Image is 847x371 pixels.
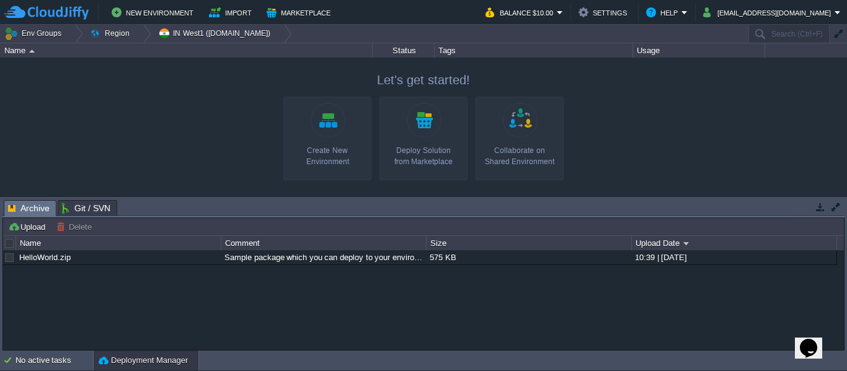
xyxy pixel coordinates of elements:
div: Create New Environment [287,145,368,167]
div: Upload Date [632,236,836,250]
div: Name [17,236,221,250]
a: HelloWorld.zip [19,253,71,262]
button: Delete [56,221,95,232]
a: Deploy Solutionfrom Marketplace [379,97,468,180]
a: Collaborate onShared Environment [476,97,564,180]
a: Create New Environment [283,97,371,180]
iframe: chat widget [795,321,835,359]
img: CloudJiffy [4,5,89,20]
button: Settings [579,5,631,20]
div: Status [373,43,434,58]
div: 10:39 | [DATE] [632,250,836,264]
div: Tags [435,43,632,58]
div: Deploy Solution from Marketplace [383,145,464,167]
div: 575 KB [427,250,631,264]
div: Comment [222,236,426,250]
button: Help [646,5,681,20]
button: Env Groups [4,25,66,42]
button: [EMAIL_ADDRESS][DOMAIN_NAME] [703,5,835,20]
div: Name [1,43,372,58]
img: AMDAwAAAACH5BAEAAAAALAAAAAABAAEAAAICRAEAOw== [29,50,35,53]
div: Size [427,236,631,250]
div: Collaborate on Shared Environment [479,145,560,167]
span: Git / SVN [62,201,110,216]
button: Upload [8,221,49,232]
button: IN West1 ([DOMAIN_NAME]) [158,25,275,42]
button: Deployment Manager [99,354,188,367]
button: Region [90,25,134,42]
button: Balance $10.00 [486,5,557,20]
p: Let's get started! [283,71,564,89]
span: Archive [8,201,50,216]
div: Sample package which you can deploy to your environment. Feel free to delete and upload a package... [221,250,425,264]
button: Import [209,5,255,20]
button: Marketplace [267,5,334,20]
div: Usage [634,43,765,58]
button: New Environment [112,5,197,20]
div: No active tasks [16,351,93,370]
